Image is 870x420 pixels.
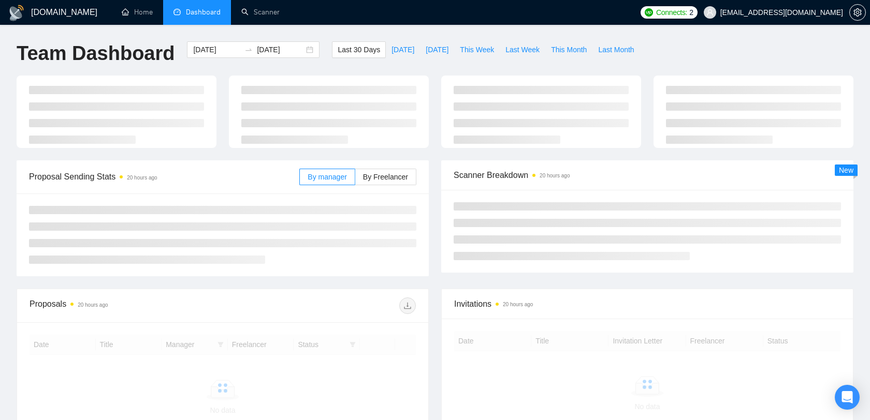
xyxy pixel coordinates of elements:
span: Proposal Sending Stats [29,170,299,183]
span: dashboard [173,8,181,16]
span: By Freelancer [363,173,408,181]
span: [DATE] [426,44,448,55]
time: 20 hours ago [127,175,157,181]
span: setting [850,8,865,17]
span: By manager [308,173,346,181]
button: This Month [545,41,592,58]
span: [DATE] [392,44,414,55]
div: Open Intercom Messenger [835,385,860,410]
button: Last Week [500,41,545,58]
span: swap-right [244,46,253,54]
span: Invitations [454,297,840,310]
a: searchScanner [241,8,280,17]
h1: Team Dashboard [17,41,175,66]
span: This Month [551,44,587,55]
span: Connects: [656,7,687,18]
time: 20 hours ago [540,173,570,178]
input: End date [257,44,304,55]
button: Last Month [592,41,640,58]
time: 20 hours ago [503,302,533,307]
button: [DATE] [386,41,420,58]
img: logo [8,5,25,21]
span: Dashboard [186,8,221,17]
span: 2 [689,7,693,18]
a: homeHome [122,8,153,17]
span: New [839,166,853,174]
span: Last Week [505,44,540,55]
a: setting [849,8,866,17]
span: Last Month [598,44,634,55]
span: This Week [460,44,494,55]
button: [DATE] [420,41,454,58]
img: upwork-logo.png [645,8,653,17]
span: Last 30 Days [338,44,380,55]
button: setting [849,4,866,21]
div: Proposals [30,297,223,314]
button: Last 30 Days [332,41,386,58]
input: Start date [193,44,240,55]
span: Scanner Breakdown [454,169,841,182]
span: to [244,46,253,54]
button: This Week [454,41,500,58]
span: user [706,9,714,16]
time: 20 hours ago [78,302,108,308]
